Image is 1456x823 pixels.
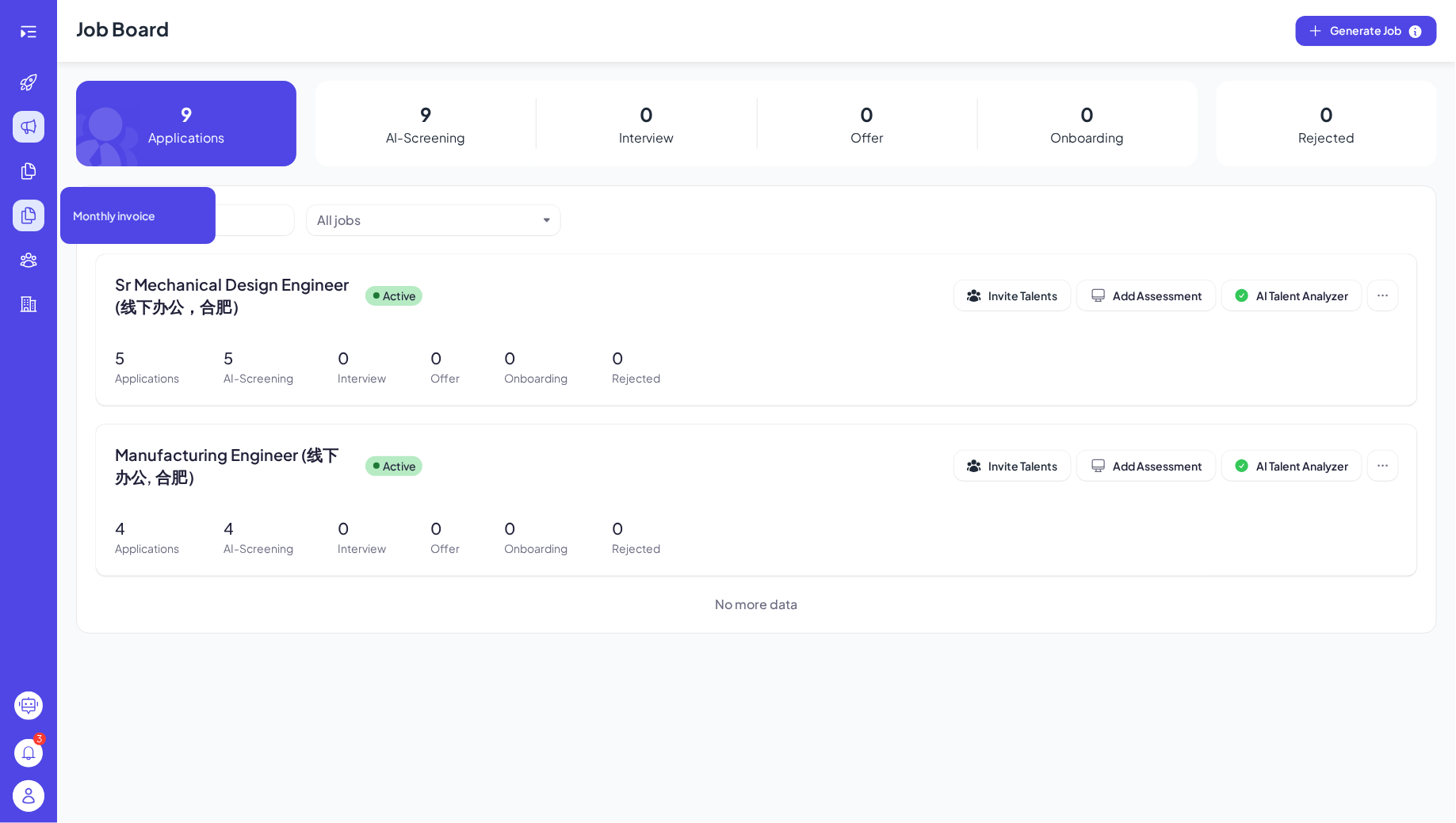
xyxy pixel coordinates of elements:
[1091,458,1202,474] div: Add Assessment
[640,100,653,128] p: 0
[224,516,293,540] p: 4
[317,211,361,230] div: All jobs
[1256,459,1348,473] span: AI Talent Analyzer
[115,516,179,540] p: 4
[317,211,537,230] button: All jobs
[1330,22,1424,40] span: Generate Job
[612,370,660,387] p: Rejected
[338,540,386,557] p: Interview
[115,370,179,387] p: Applications
[1296,16,1437,46] button: Generate Job
[115,346,179,370] p: 5
[1080,100,1094,128] p: 0
[430,540,460,557] p: Offer
[1077,280,1216,311] button: Add Assessment
[988,288,1057,303] span: Invite Talents
[338,516,386,540] p: 0
[1320,100,1333,128] p: 0
[181,100,192,128] p: 9
[619,128,674,147] p: Interview
[338,370,386,387] p: Interview
[1050,128,1124,147] p: Onboarding
[224,346,293,370] p: 5
[115,540,179,557] p: Applications
[954,280,1071,311] button: Invite Talents
[612,516,660,540] p: 0
[504,370,567,387] p: Onboarding
[33,733,46,745] div: 3
[430,516,460,540] p: 0
[115,273,353,318] span: Sr Mechanical Design Engineer (线下办公，合肥）
[338,346,386,370] p: 0
[224,540,293,557] p: AI-Screening
[1222,280,1362,311] button: AI Talent Analyzer
[504,540,567,557] p: Onboarding
[224,370,293,387] p: AI-Screening
[988,459,1057,473] span: Invite Talents
[148,128,224,147] p: Applications
[430,346,460,370] p: 0
[954,451,1071,481] button: Invite Talents
[612,540,660,557] p: Rejected
[850,128,883,147] p: Offer
[1077,451,1216,481] button: Add Assessment
[1298,128,1355,147] p: Rejected
[115,444,353,488] span: Manufacturing Engineer (线下办公, 合肥）
[504,346,567,370] p: 0
[1091,288,1202,303] div: Add Assessment
[504,516,567,540] p: 0
[383,288,416,304] p: Active
[1222,451,1362,481] button: AI Talent Analyzer
[716,595,798,614] span: No more data
[383,458,416,474] p: Active
[612,346,660,370] p: 0
[420,100,431,128] p: 9
[430,370,460,387] p: Offer
[73,208,155,223] span: Monthly invoice
[860,100,873,128] p: 0
[13,780,44,812] img: user_logo.png
[1256,288,1348,303] span: AI Talent Analyzer
[386,128,465,147] p: AI-Screening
